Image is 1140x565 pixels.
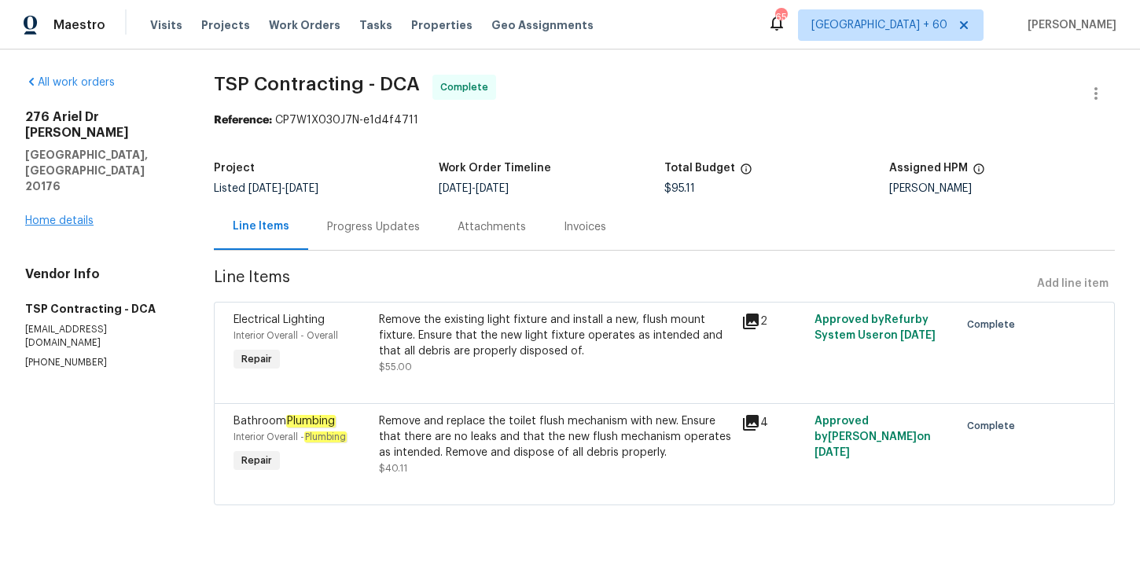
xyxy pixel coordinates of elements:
[214,183,318,194] span: Listed
[379,362,412,372] span: $55.00
[214,112,1115,128] div: CP7W1X030J7N-e1d4f4711
[379,464,407,473] span: $40.11
[286,415,336,427] em: Plumbing
[973,163,985,183] span: The hpm assigned to this work order.
[25,147,176,194] h5: [GEOGRAPHIC_DATA], [GEOGRAPHIC_DATA] 20176
[53,17,105,33] span: Maestro
[440,79,495,95] span: Complete
[815,416,931,458] span: Approved by [PERSON_NAME] on
[411,17,473,33] span: Properties
[25,301,176,317] h5: TSP Contracting - DCA
[285,183,318,194] span: [DATE]
[741,312,804,331] div: 2
[741,413,804,432] div: 4
[214,163,255,174] h5: Project
[967,317,1021,332] span: Complete
[25,356,176,369] p: [PHONE_NUMBER]
[25,77,115,88] a: All work orders
[900,330,936,341] span: [DATE]
[25,215,94,226] a: Home details
[740,163,752,183] span: The total cost of line items that have been proposed by Opendoor. This sum includes line items th...
[214,270,1031,299] span: Line Items
[458,219,526,235] div: Attachments
[201,17,250,33] span: Projects
[359,20,392,31] span: Tasks
[815,447,850,458] span: [DATE]
[248,183,281,194] span: [DATE]
[664,163,735,174] h5: Total Budget
[491,17,594,33] span: Geo Assignments
[327,219,420,235] div: Progress Updates
[234,415,336,427] span: Bathroom
[889,163,968,174] h5: Assigned HPM
[775,9,786,25] div: 658
[269,17,340,33] span: Work Orders
[664,183,695,194] span: $95.11
[439,163,551,174] h5: Work Order Timeline
[234,432,347,442] span: Interior Overall -
[235,453,278,468] span: Repair
[214,115,272,126] b: Reference:
[235,351,278,367] span: Repair
[1021,17,1116,33] span: [PERSON_NAME]
[889,183,1115,194] div: [PERSON_NAME]
[815,314,936,341] span: Approved by Refurby System User on
[234,314,325,325] span: Electrical Lighting
[248,183,318,194] span: -
[967,418,1021,434] span: Complete
[811,17,947,33] span: [GEOGRAPHIC_DATA] + 60
[150,17,182,33] span: Visits
[476,183,509,194] span: [DATE]
[439,183,472,194] span: [DATE]
[439,183,509,194] span: -
[25,323,176,350] p: [EMAIL_ADDRESS][DOMAIN_NAME]
[25,266,176,282] h4: Vendor Info
[234,331,338,340] span: Interior Overall - Overall
[214,75,420,94] span: TSP Contracting - DCA
[564,219,606,235] div: Invoices
[233,218,289,234] div: Line Items
[379,312,733,359] div: Remove the existing light fixture and install a new, flush mount fixture. Ensure that the new lig...
[304,431,347,442] em: Plumbing
[25,109,176,141] h2: 276 Ariel Dr [PERSON_NAME]
[379,413,733,460] div: Remove and replace the toilet flush mechanism with new. Ensure that there are no leaks and that t...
